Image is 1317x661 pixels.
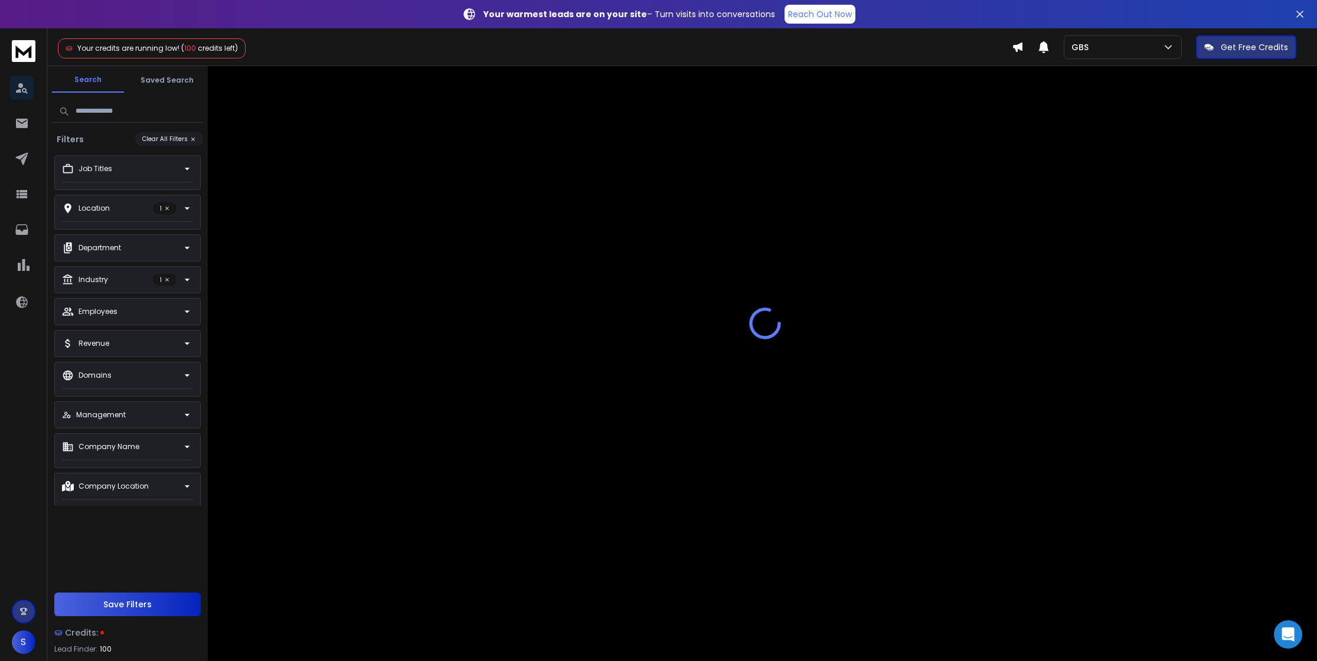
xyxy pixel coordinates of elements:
[79,339,109,348] p: Revenue
[1221,41,1288,53] p: Get Free Credits
[181,43,238,53] span: ( credits left)
[79,243,121,253] p: Department
[1196,35,1296,59] button: Get Free Credits
[153,274,177,286] p: 1
[79,482,149,491] p: Company Location
[131,68,203,92] button: Saved Search
[12,40,35,62] img: logo
[785,5,855,24] a: Reach Out Now
[79,442,139,451] p: Company Name
[76,410,126,420] p: Management
[52,133,89,145] h3: Filters
[79,371,112,380] p: Domains
[788,8,852,20] p: Reach Out Now
[483,8,775,20] p: – Turn visits into conversations
[153,202,177,214] p: 1
[54,621,201,644] a: Credits:
[79,275,108,284] p: Industry
[12,630,35,654] button: S
[100,644,112,654] span: 100
[52,68,124,93] button: Search
[54,644,97,654] p: Lead Finder:
[79,307,117,316] p: Employees
[1274,620,1302,649] div: Open Intercom Messenger
[79,164,112,174] p: Job Titles
[1071,41,1093,53] p: GBS
[79,204,110,213] p: Location
[135,132,203,146] button: Clear All Filters
[483,8,647,20] strong: Your warmest leads are on your site
[65,627,98,639] span: Credits:
[77,43,179,53] span: Your credits are running low!
[184,43,196,53] span: 100
[54,593,201,616] button: Save Filters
